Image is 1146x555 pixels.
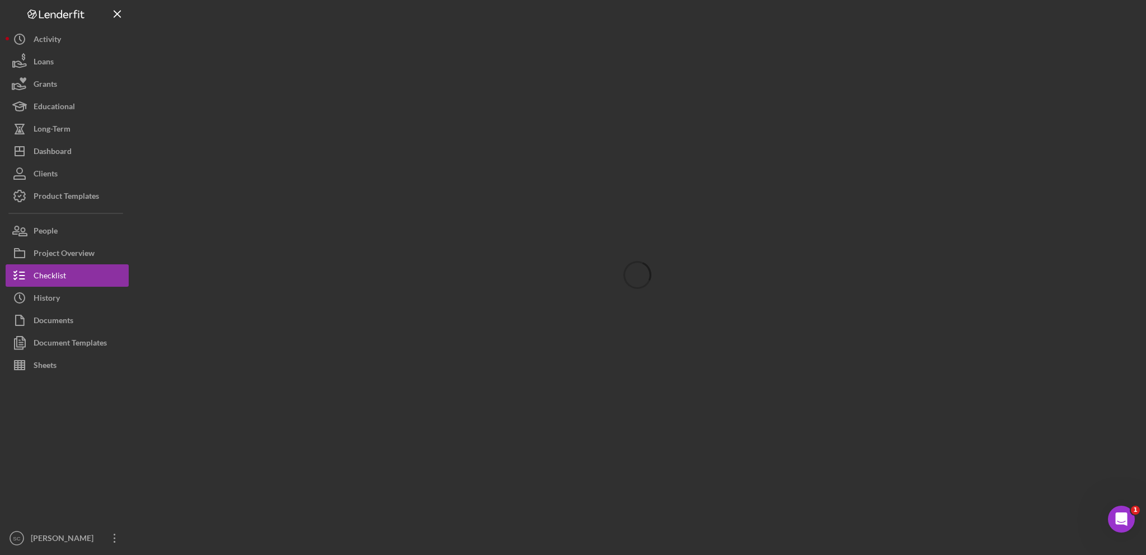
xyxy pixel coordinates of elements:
[6,140,129,162] button: Dashboard
[6,527,129,549] button: SC[PERSON_NAME]
[34,118,71,143] div: Long-Term
[28,527,101,552] div: [PERSON_NAME]
[6,264,129,287] button: Checklist
[34,95,75,120] div: Educational
[6,220,129,242] button: People
[34,73,57,98] div: Grants
[6,287,129,309] button: History
[6,162,129,185] button: Clients
[6,185,129,207] button: Product Templates
[34,287,60,312] div: History
[1131,506,1140,515] span: 1
[13,535,20,542] text: SC
[6,50,129,73] button: Loans
[34,162,58,188] div: Clients
[34,50,54,76] div: Loans
[34,28,61,53] div: Activity
[34,354,57,379] div: Sheets
[6,309,129,332] button: Documents
[6,95,129,118] button: Educational
[34,332,107,357] div: Document Templates
[6,28,129,50] button: Activity
[34,185,99,210] div: Product Templates
[34,264,66,290] div: Checklist
[34,242,95,267] div: Project Overview
[6,354,129,376] button: Sheets
[34,140,72,165] div: Dashboard
[1108,506,1135,533] iframe: Intercom live chat
[6,332,129,354] button: Document Templates
[6,73,129,95] button: Grants
[34,220,58,245] div: People
[6,118,129,140] button: Long-Term
[34,309,73,334] div: Documents
[6,242,129,264] button: Project Overview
